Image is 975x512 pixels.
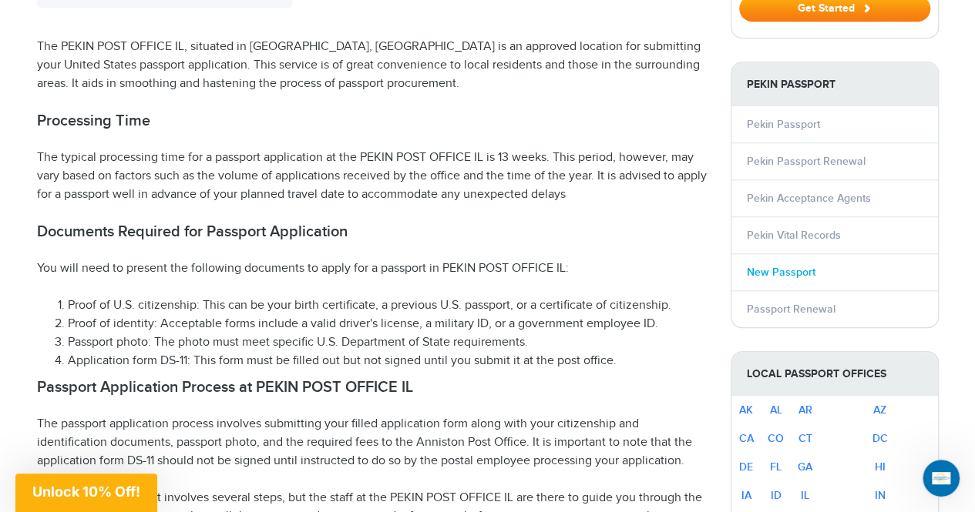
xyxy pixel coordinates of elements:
a: HI [875,460,886,474]
a: FL [770,460,782,474]
div: Unlock 10% Off! [15,474,157,512]
a: Passport Renewal [747,303,835,316]
p: You will need to present the following documents to apply for a passport in PEKIN POST OFFICE IL: [37,259,708,278]
a: IN [875,489,886,502]
strong: Pekin Passport [731,62,938,106]
a: Pekin Acceptance Agents [747,192,871,205]
iframe: Intercom live chat [923,460,960,497]
p: The passport application process involves submitting your filled application form along with your... [37,415,708,470]
p: The PEKIN POST OFFICE IL, situated in [GEOGRAPHIC_DATA], [GEOGRAPHIC_DATA] is an approved locatio... [37,38,708,93]
a: Get Started [739,2,930,14]
a: DC [872,432,888,445]
a: Pekin Passport Renewal [747,155,866,168]
a: Pekin Passport [747,118,820,131]
a: AL [770,403,782,417]
a: CA [739,432,754,445]
strong: Local Passport Offices [731,352,938,396]
a: Pekin Vital Records [747,229,841,242]
a: New Passport [747,266,815,279]
h2: Processing Time [37,112,708,130]
a: DE [739,460,753,474]
a: CO [768,432,784,445]
li: Proof of identity: Acceptable forms include a valid driver's license, a military ID, or a governm... [68,315,708,333]
a: AR [798,403,812,417]
h2: Passport Application Process at PEKIN POST OFFICE IL [37,378,708,397]
span: Unlock 10% Off! [32,484,140,500]
li: Application form DS-11: This form must be filled out but not signed until you submit it at the po... [68,352,708,370]
a: IL [801,489,809,502]
p: The typical processing time for a passport application at the PEKIN POST OFFICE IL is 13 weeks. T... [37,149,708,204]
a: IA [741,489,751,502]
h2: Documents Required for Passport Application [37,223,708,241]
li: Proof of U.S. citizenship: This can be your birth certificate, a previous U.S. passport, or a cer... [68,296,708,315]
a: AZ [873,403,886,417]
li: Passport photo: The photo must meet specific U.S. Department of State requirements. [68,333,708,352]
a: AK [739,403,753,417]
a: ID [771,489,782,502]
a: CT [798,432,812,445]
a: GA [798,460,812,474]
